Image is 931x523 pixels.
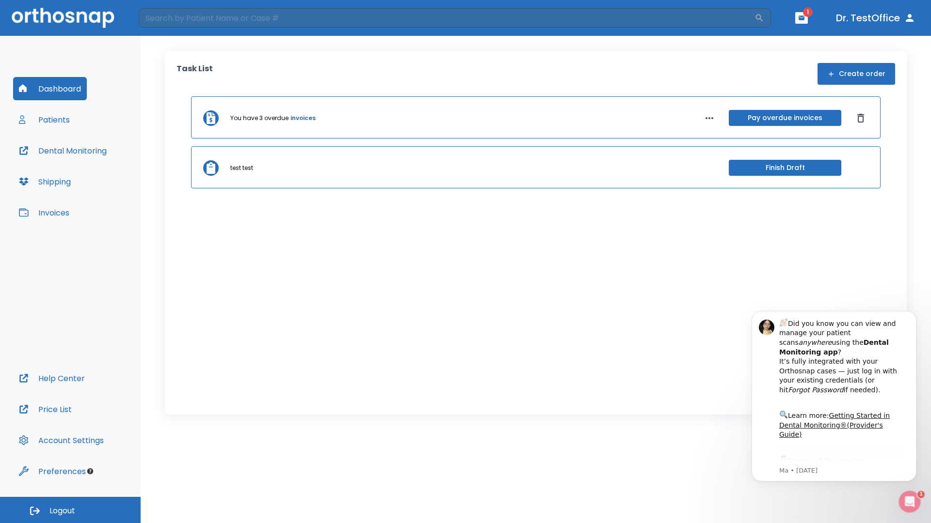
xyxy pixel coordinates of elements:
[12,8,114,28] img: Orthosnap
[42,170,164,179] p: Message from Ma, sent 1w ago
[86,467,95,476] div: Tooltip anchor
[13,460,92,483] button: Preferences
[13,398,78,421] button: Price List
[13,367,91,390] button: Help Center
[853,110,868,126] button: Dismiss
[13,429,110,452] button: Account Settings
[729,110,841,126] button: Pay overdue invoices
[803,7,813,17] span: 1
[13,170,77,193] button: Shipping
[290,114,316,123] a: invoices
[918,490,926,498] span: 1
[737,296,931,497] iframe: Intercom notifications message
[13,201,75,224] button: Invoices
[729,160,841,176] button: Finish Draft
[898,490,921,513] iframe: Intercom live chat
[818,63,895,85] button: Create order
[230,164,253,172] p: test test
[42,160,128,178] a: App Store
[164,21,172,29] button: Dismiss notification
[832,9,919,27] button: Dr. TestOffice
[177,63,213,85] p: Task List
[13,108,76,131] button: Patients
[42,158,164,207] div: Download the app: | ​ Let us know if you need help getting started!
[13,77,87,100] button: Dashboard
[49,506,75,516] span: Logout
[230,114,289,123] p: You have 3 overdue
[13,139,112,162] button: Dental Monitoring
[139,8,754,28] input: Search by Patient Name or Case #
